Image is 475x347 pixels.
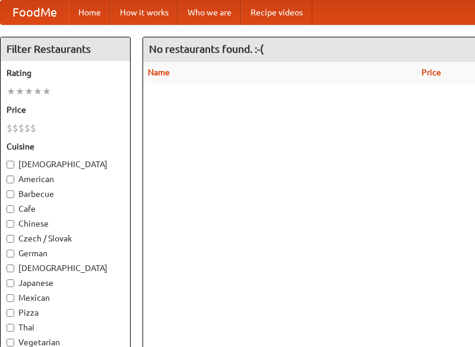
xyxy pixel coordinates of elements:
a: FoodMe [1,1,69,24]
a: Recipe videos [241,1,312,24]
a: Name [148,68,170,77]
label: Mexican [7,292,124,304]
li: ★ [7,85,15,98]
input: Pizza [7,309,14,317]
input: [DEMOGRAPHIC_DATA] [7,265,14,272]
label: Barbecue [7,188,124,200]
input: American [7,176,14,183]
li: $ [24,122,30,135]
li: ★ [24,85,33,98]
input: Chinese [7,220,14,228]
a: Home [69,1,110,24]
label: Thai [7,321,124,333]
input: Japanese [7,279,14,287]
input: German [7,250,14,257]
li: $ [18,122,24,135]
h5: Rating [7,67,124,79]
label: German [7,247,124,259]
li: $ [12,122,18,135]
ng-pluralize: No restaurants found. :-( [149,43,264,55]
input: [DEMOGRAPHIC_DATA] [7,161,14,168]
label: Chinese [7,218,124,230]
label: American [7,173,124,185]
input: Czech / Slovak [7,235,14,243]
label: Pizza [7,307,124,319]
a: How it works [110,1,178,24]
li: ★ [42,85,51,98]
input: Barbecue [7,190,14,198]
li: ★ [15,85,24,98]
label: Japanese [7,277,124,289]
label: [DEMOGRAPHIC_DATA] [7,262,124,274]
a: Who we are [178,1,241,24]
h5: Price [7,104,124,116]
h5: Cuisine [7,141,124,152]
input: Thai [7,324,14,332]
h4: Filter Restaurants [1,37,130,61]
a: Price [422,68,441,77]
li: ★ [33,85,42,98]
label: Cafe [7,203,124,215]
input: Mexican [7,294,14,302]
input: Vegetarian [7,339,14,346]
label: Czech / Slovak [7,233,124,244]
li: $ [7,122,12,135]
input: Cafe [7,205,14,213]
label: [DEMOGRAPHIC_DATA] [7,158,124,170]
li: $ [30,122,36,135]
